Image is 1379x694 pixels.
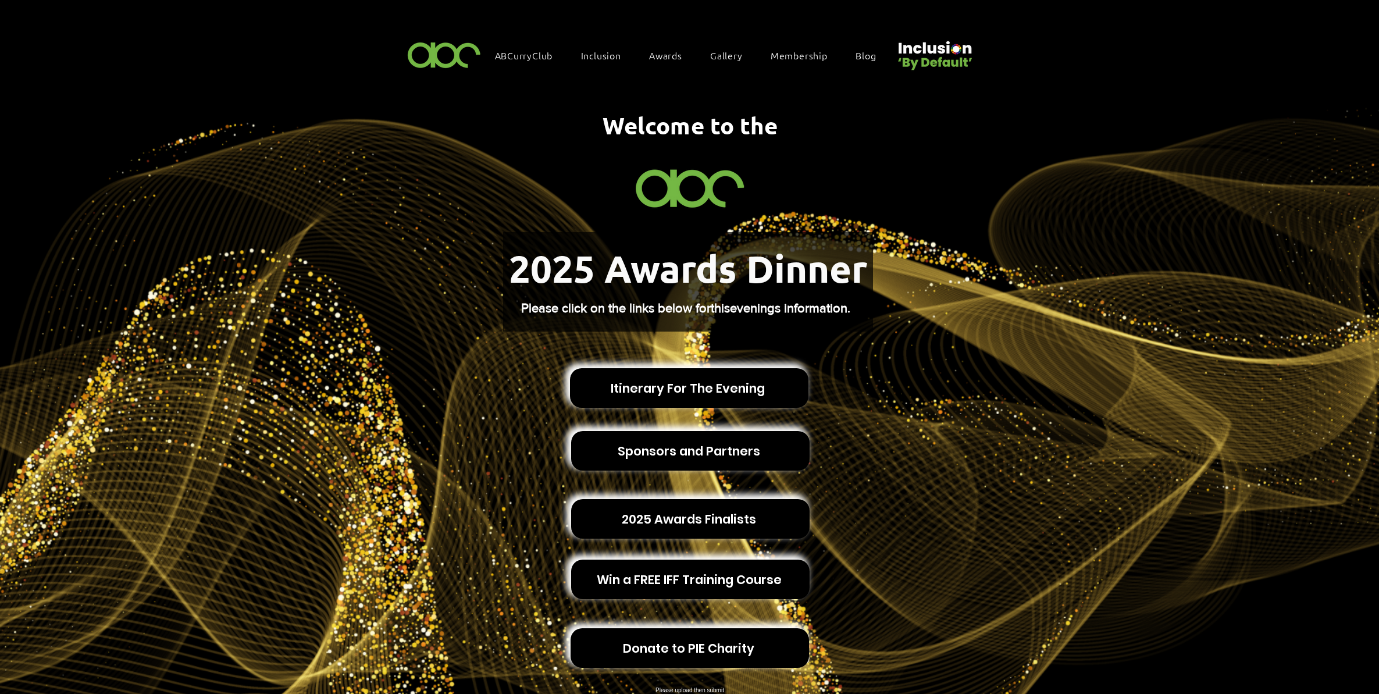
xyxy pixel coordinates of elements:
span: Gallery [710,49,743,62]
a: Sponsors and Partners [571,431,810,471]
div: Awards [643,43,700,67]
nav: Site [489,43,894,67]
span: Please click on the links below for [521,301,711,315]
span: Sponsors and Partners [618,442,760,460]
div: Inclusion [575,43,639,67]
span: Welcome to the [603,110,778,140]
a: Blog [850,43,893,67]
span: Awards [649,49,682,62]
span: Win a FREE IFF Training Course [597,571,782,589]
span: Blog [856,49,876,62]
a: Membership [765,43,845,67]
a: 2025 Awards Finalists [571,499,810,539]
span: evenings information. [730,301,850,315]
span: Membership [771,49,828,62]
img: ABC-Logo-Blank-Background-01-01-2.png [404,37,484,72]
a: ABCurryClub [489,43,571,67]
span: 2025 Awards Dinner [509,245,867,291]
img: Untitled design (22).png [894,31,974,72]
a: Gallery [704,43,760,67]
a: Donate to PIE Charity [571,628,809,668]
a: Win a FREE IFF Training Course [571,560,810,599]
span: Inclusion [581,49,621,62]
span: Itinerary For The Evening [611,379,765,397]
a: Itinerary For The Evening [570,368,808,408]
span: Donate to PIE Charity [623,639,754,657]
label: Please upload then submit [610,688,770,693]
span: ABCurryClub [495,49,553,62]
span: this [711,301,730,315]
img: ABC-Logo-Blank-Background-01-01-2.png [628,162,750,211]
span: 2025 Awards Finalists [622,510,756,528]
